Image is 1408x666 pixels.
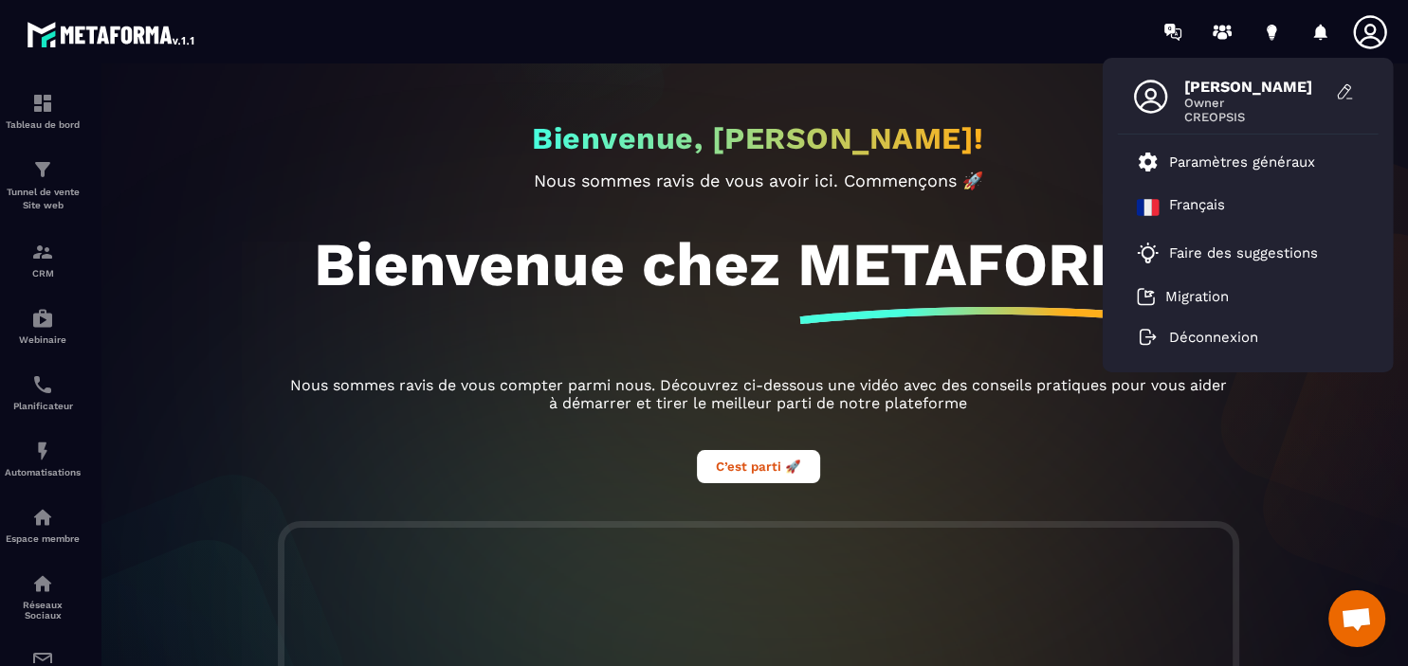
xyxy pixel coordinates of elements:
[5,425,81,492] a: automationsautomationsAutomatisations
[31,373,54,396] img: scheduler
[31,241,54,263] img: formation
[1169,244,1318,261] p: Faire des suggestions
[31,92,54,115] img: formation
[31,158,54,181] img: formation
[697,457,820,475] a: C’est parti 🚀
[1169,153,1315,171] p: Paramètres généraux
[5,492,81,558] a: automationsautomationsEspace membre
[5,186,81,212] p: Tunnel de vente Site web
[1184,110,1326,124] span: CREOPSIS
[31,440,54,462] img: automations
[5,226,81,293] a: formationformationCRM
[284,171,1233,190] p: Nous sommes ravis de vous avoir ici. Commençons 🚀
[5,293,81,359] a: automationsautomationsWebinaire
[5,533,81,544] p: Espace membre
[5,558,81,635] a: social-networksocial-networkRéseaux Sociaux
[27,17,197,51] img: logo
[1328,590,1385,647] a: Ouvrir le chat
[31,572,54,595] img: social-network
[5,144,81,226] a: formationformationTunnel de vente Site web
[5,119,81,130] p: Tableau de bord
[314,228,1203,300] h1: Bienvenue chez METAFORMA!
[1165,288,1229,305] p: Migration
[1137,287,1229,306] a: Migration
[1137,151,1315,173] a: Paramètres généraux
[5,401,81,411] p: Planificateur
[1184,96,1326,110] span: Owner
[5,334,81,345] p: Webinaire
[697,450,820,483] button: C’est parti 🚀
[5,78,81,144] a: formationformationTableau de bord
[1169,196,1225,219] p: Français
[5,467,81,477] p: Automatisations
[5,600,81,621] p: Réseaux Sociaux
[1184,78,1326,96] span: [PERSON_NAME]
[532,120,984,156] h2: Bienvenue, [PERSON_NAME]!
[31,307,54,330] img: automations
[5,268,81,279] p: CRM
[31,506,54,529] img: automations
[1137,242,1336,264] a: Faire des suggestions
[5,359,81,425] a: schedulerschedulerPlanificateur
[1169,329,1258,346] p: Déconnexion
[284,376,1233,412] p: Nous sommes ravis de vous compter parmi nous. Découvrez ci-dessous une vidéo avec des conseils pr...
